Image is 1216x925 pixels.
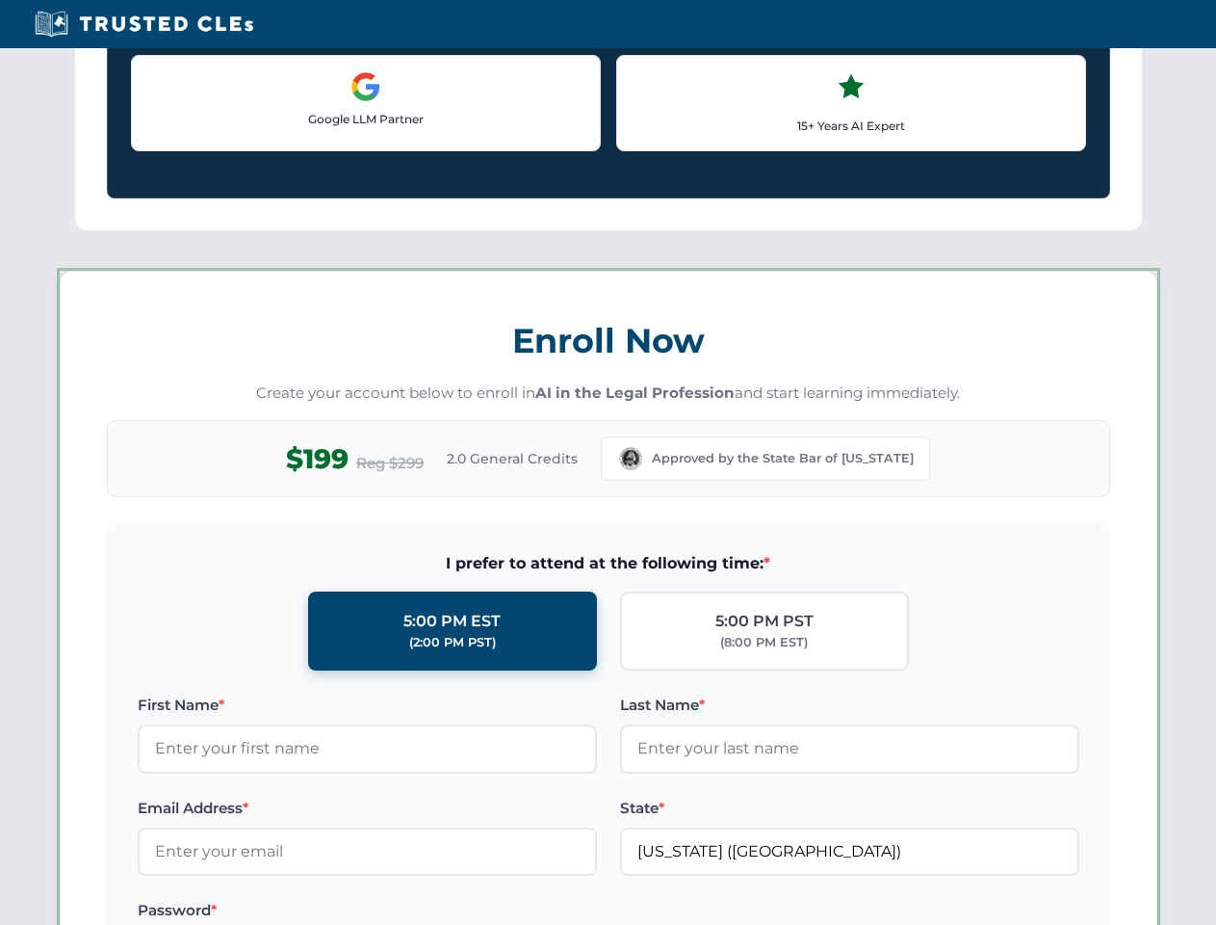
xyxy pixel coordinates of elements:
span: Approved by the State Bar of [US_STATE] [652,449,914,468]
h3: Enroll Now [107,310,1110,371]
label: First Name [138,694,597,717]
span: 2.0 General Credits [447,448,578,469]
img: Washington Bar [617,445,644,472]
label: State [620,797,1079,820]
div: 5:00 PM PST [715,609,814,634]
input: Enter your first name [138,725,597,773]
p: Create your account below to enroll in and start learning immediately. [107,383,1110,405]
strong: AI in the Legal Profession [535,383,735,402]
p: 15+ Years AI Expert [633,117,1070,135]
p: Google LLM Partner [147,110,584,128]
div: 5:00 PM EST [403,609,501,634]
div: (2:00 PM PST) [409,633,496,652]
img: Google [350,71,381,102]
input: Enter your email [138,828,597,876]
label: Password [138,899,597,922]
img: Trusted CLEs [29,10,259,39]
input: Washington (WA) [620,828,1079,876]
span: $199 [286,437,349,481]
label: Last Name [620,694,1079,717]
div: (8:00 PM EST) [720,633,808,652]
span: Reg $299 [356,452,424,475]
label: Email Address [138,797,597,820]
span: I prefer to attend at the following time: [138,551,1079,576]
input: Enter your last name [620,725,1079,773]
